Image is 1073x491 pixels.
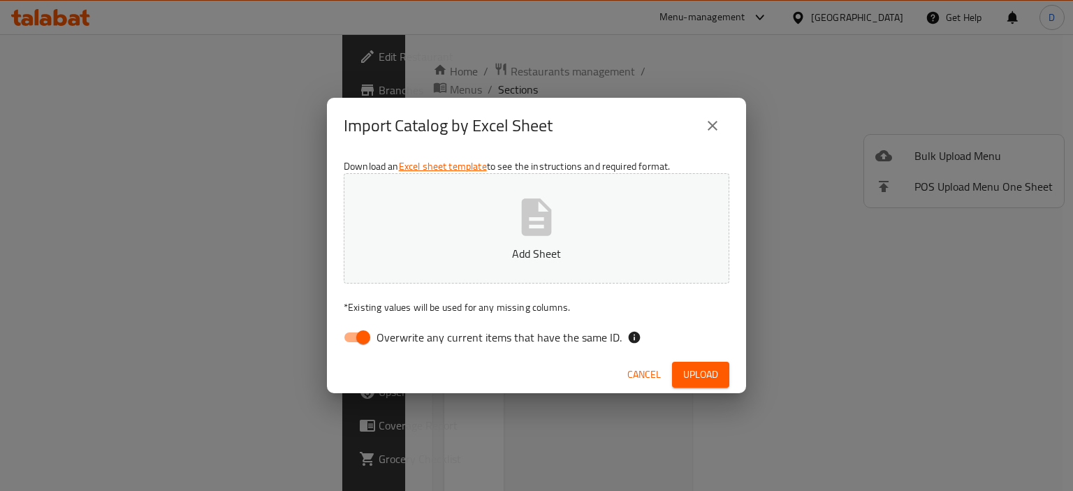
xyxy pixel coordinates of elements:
div: Download an to see the instructions and required format. [327,154,746,356]
p: Add Sheet [365,245,708,262]
span: Cancel [627,366,661,383]
a: Excel sheet template [399,157,487,175]
button: Cancel [622,362,666,388]
button: close [696,109,729,142]
span: Upload [683,366,718,383]
p: Existing values will be used for any missing columns. [344,300,729,314]
button: Add Sheet [344,173,729,284]
span: Overwrite any current items that have the same ID. [377,329,622,346]
button: Upload [672,362,729,388]
svg: If the overwrite option isn't selected, then the items that match an existing ID will be ignored ... [627,330,641,344]
h2: Import Catalog by Excel Sheet [344,115,553,137]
